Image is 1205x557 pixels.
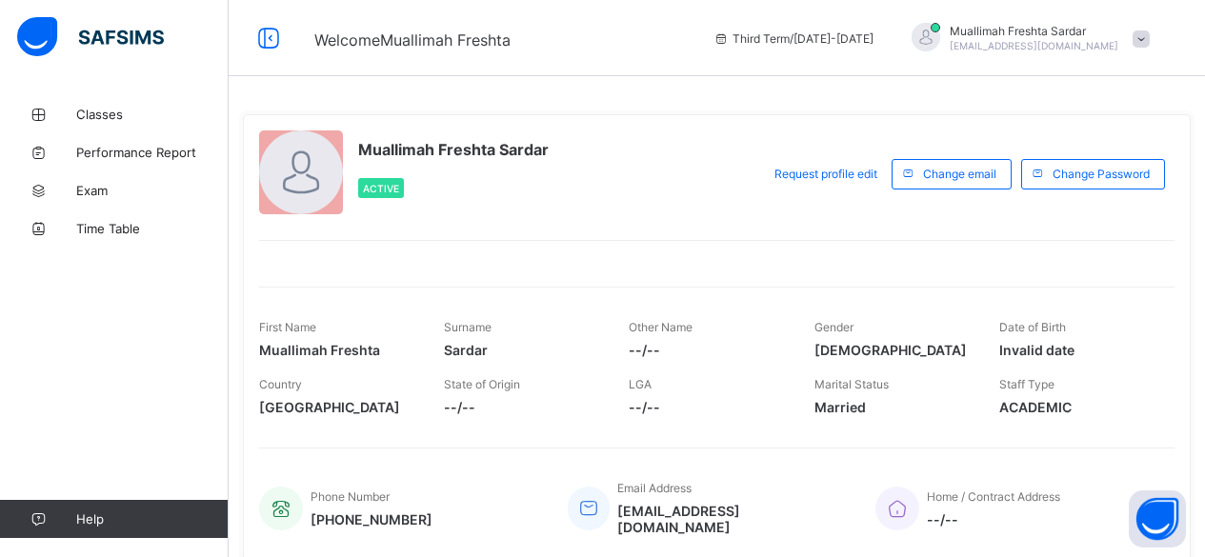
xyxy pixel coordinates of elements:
span: Muallimah Freshta [259,342,415,358]
span: Staff Type [999,377,1054,391]
span: Other Name [629,320,693,334]
span: --/-- [927,511,1060,527]
span: Marital Status [814,377,889,391]
span: --/-- [444,399,600,415]
span: Home / Contract Address [927,489,1060,504]
span: Classes [76,107,229,122]
span: [EMAIL_ADDRESS][DOMAIN_NAME] [617,503,847,535]
span: Gender [814,320,854,334]
span: Welcome Muallimah Freshta [314,30,511,50]
span: [PHONE_NUMBER] [311,511,432,527]
span: Date of Birth [999,320,1066,334]
span: LGA [629,377,652,391]
span: Invalid date [999,342,1155,358]
span: Surname [444,320,492,334]
span: First Name [259,320,316,334]
span: Phone Number [311,489,390,504]
span: Sardar [444,342,600,358]
div: Muallimah FreshtaSardar [893,23,1159,54]
span: [GEOGRAPHIC_DATA] [259,399,415,415]
span: State of Origin [444,377,520,391]
span: Exam [76,183,229,198]
span: Change email [923,167,996,181]
span: session/term information [713,31,874,46]
button: Open asap [1129,490,1186,547]
span: Request profile edit [774,167,877,181]
img: safsims [17,17,164,57]
span: Email Address [617,481,692,495]
span: Muallimah Freshta Sardar [950,24,1118,38]
span: [DEMOGRAPHIC_DATA] [814,342,971,358]
span: Change Password [1053,167,1150,181]
span: --/-- [629,399,785,415]
span: --/-- [629,342,785,358]
span: Muallimah Freshta Sardar [358,140,549,159]
span: Country [259,377,302,391]
span: Active [363,183,399,194]
span: Married [814,399,971,415]
span: Performance Report [76,145,229,160]
span: ACADEMIC [999,399,1155,415]
span: [EMAIL_ADDRESS][DOMAIN_NAME] [950,40,1118,51]
span: Time Table [76,221,229,236]
span: Help [76,511,228,527]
